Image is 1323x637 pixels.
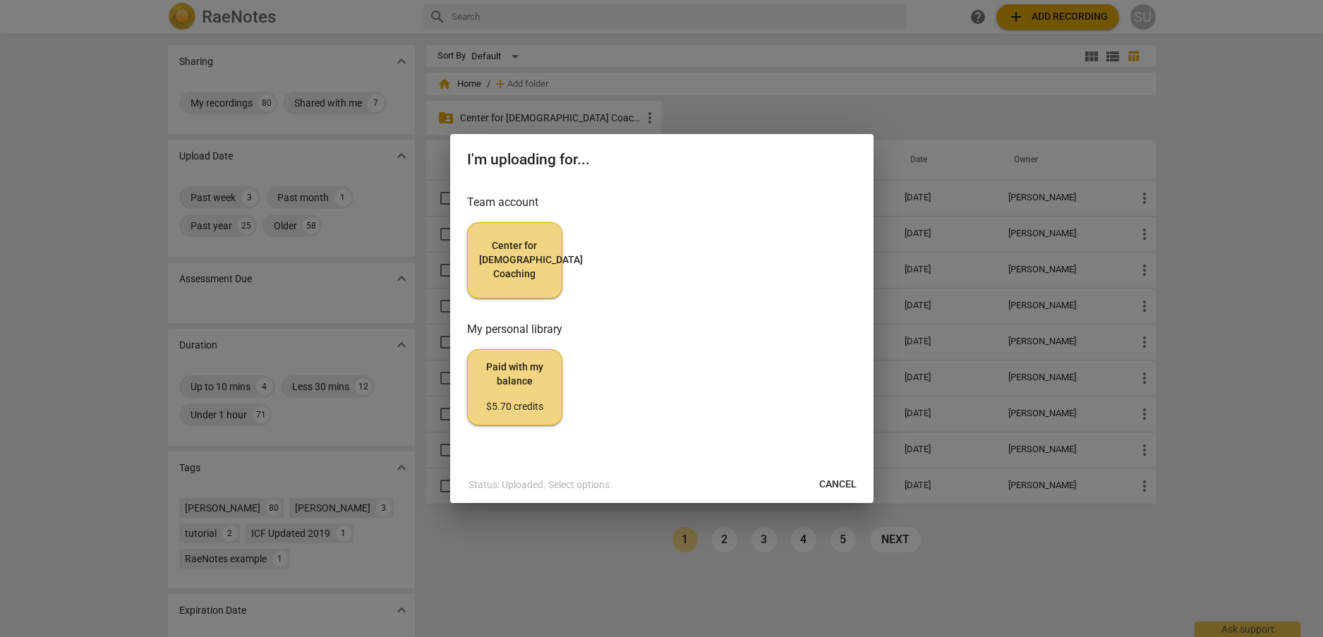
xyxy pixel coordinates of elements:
button: Center for [DEMOGRAPHIC_DATA] Coaching [467,222,562,298]
h3: My personal library [467,321,857,338]
h3: Team account [467,194,857,211]
span: Cancel [819,478,857,492]
button: Cancel [808,472,868,497]
button: Paid with my balance$5.70 credits [467,349,562,425]
div: $5.70 credits [479,400,550,414]
span: Paid with my balance [479,360,550,413]
h2: I'm uploading for... [467,151,857,169]
span: Center for [DEMOGRAPHIC_DATA] Coaching [479,239,550,281]
p: Status: Uploaded. Select options [469,478,610,492]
